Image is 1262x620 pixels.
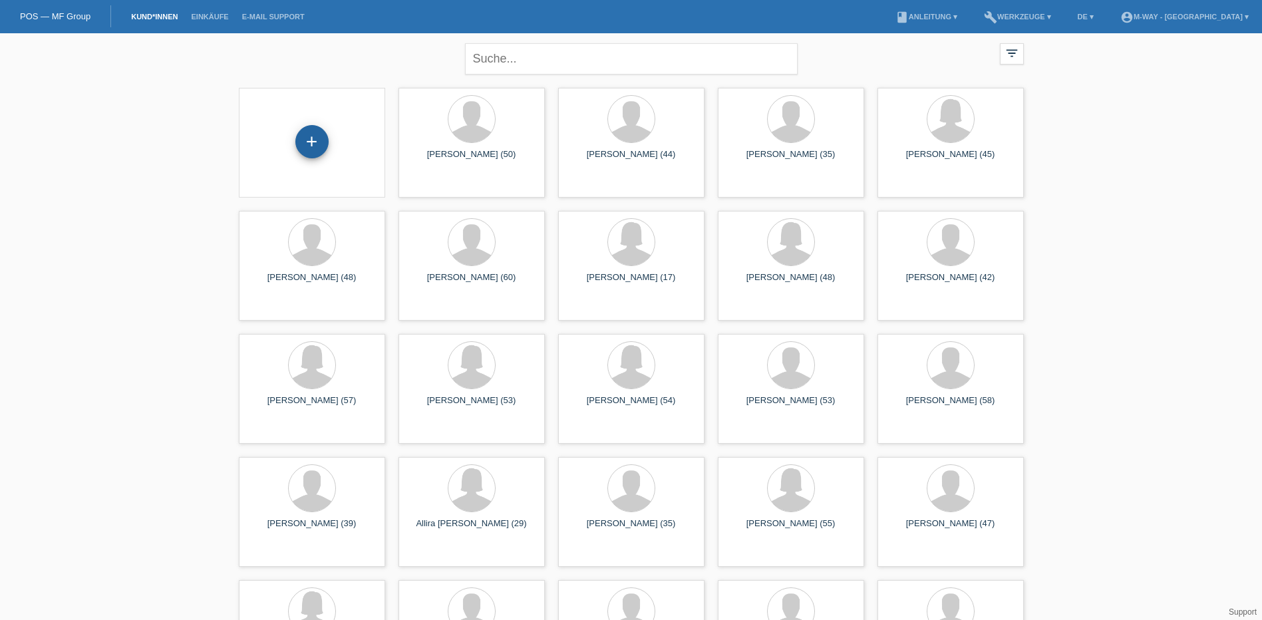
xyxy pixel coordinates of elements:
[1005,46,1019,61] i: filter_list
[728,272,854,293] div: [PERSON_NAME] (48)
[728,518,854,540] div: [PERSON_NAME] (55)
[236,13,311,21] a: E-Mail Support
[888,149,1013,170] div: [PERSON_NAME] (45)
[409,518,534,540] div: Allira [PERSON_NAME] (29)
[409,395,534,416] div: [PERSON_NAME] (53)
[249,395,375,416] div: [PERSON_NAME] (57)
[409,272,534,293] div: [PERSON_NAME] (60)
[409,149,534,170] div: [PERSON_NAME] (50)
[20,11,90,21] a: POS — MF Group
[888,272,1013,293] div: [PERSON_NAME] (42)
[249,272,375,293] div: [PERSON_NAME] (48)
[569,395,694,416] div: [PERSON_NAME] (54)
[1071,13,1100,21] a: DE ▾
[465,43,798,75] input: Suche...
[728,395,854,416] div: [PERSON_NAME] (53)
[889,13,964,21] a: bookAnleitung ▾
[184,13,235,21] a: Einkäufe
[296,130,328,153] div: Kund*in hinzufügen
[1120,11,1134,24] i: account_circle
[124,13,184,21] a: Kund*innen
[888,395,1013,416] div: [PERSON_NAME] (58)
[895,11,909,24] i: book
[888,518,1013,540] div: [PERSON_NAME] (47)
[1114,13,1255,21] a: account_circlem-way - [GEOGRAPHIC_DATA] ▾
[984,11,997,24] i: build
[569,272,694,293] div: [PERSON_NAME] (17)
[569,149,694,170] div: [PERSON_NAME] (44)
[249,518,375,540] div: [PERSON_NAME] (39)
[977,13,1058,21] a: buildWerkzeuge ▾
[1229,607,1257,617] a: Support
[728,149,854,170] div: [PERSON_NAME] (35)
[569,518,694,540] div: [PERSON_NAME] (35)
